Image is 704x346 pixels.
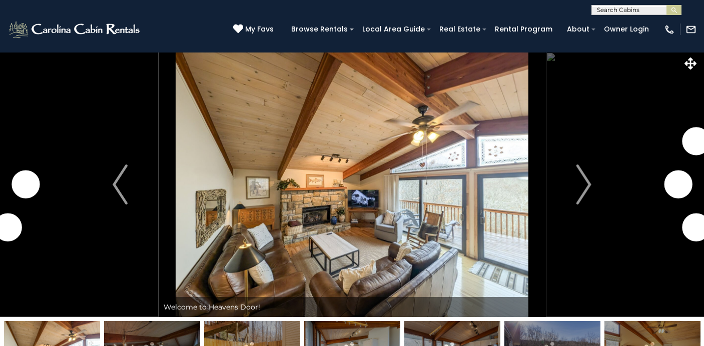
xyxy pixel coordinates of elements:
a: My Favs [233,24,276,35]
a: Local Area Guide [357,21,430,37]
a: Browse Rentals [286,21,353,37]
button: Previous [82,52,159,317]
button: Next [545,52,622,317]
img: mail-regular-white.png [685,24,696,35]
img: arrow [576,164,591,204]
img: phone-regular-white.png [664,24,675,35]
a: Owner Login [599,21,654,37]
img: arrow [113,164,128,204]
a: Real Estate [434,21,485,37]
span: My Favs [245,24,274,34]
a: About [562,21,594,37]
a: Rental Program [490,21,557,37]
img: White-1-2.png [8,19,143,39]
div: Welcome to Heavens Door! [159,297,546,317]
